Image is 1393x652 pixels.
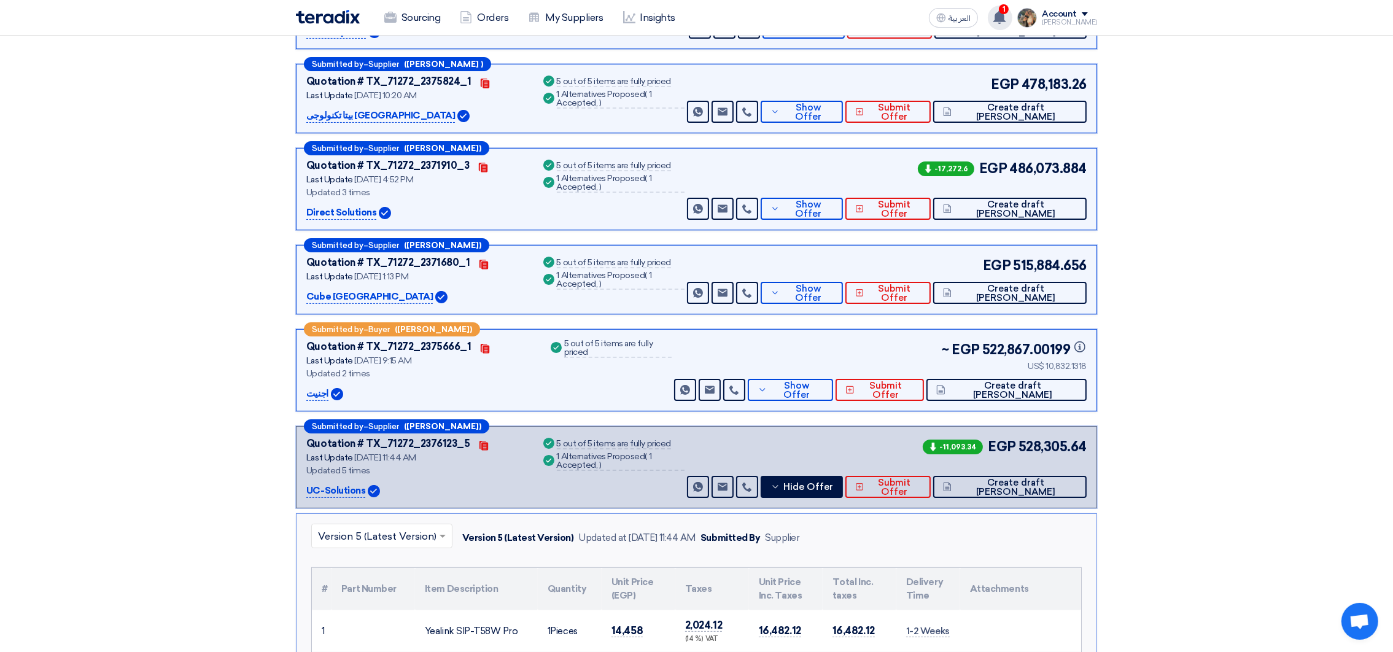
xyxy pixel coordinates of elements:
[304,57,491,71] div: –
[645,451,648,462] span: (
[457,110,470,122] img: Verified Account
[306,387,328,402] p: اجنيت
[823,568,896,610] th: Total Inc. taxes
[869,19,922,37] span: Submit Offer
[306,484,365,499] p: UC-Solutions
[867,200,921,219] span: Submit Offer
[675,568,749,610] th: Taxes
[557,451,652,470] span: 1 Accepted,
[955,200,1077,219] span: Create draft [PERSON_NAME]
[557,440,671,449] div: 5 out of 5 items are fully priced
[564,340,672,358] div: 5 out of 5 items are fully priced
[557,90,685,109] div: 1 Alternatives Proposed
[952,340,980,360] span: EGP
[845,282,931,304] button: Submit Offer
[1341,603,1378,640] div: Open chat
[354,174,413,185] span: [DATE] 4:52 PM
[306,109,455,123] p: بيتا تكنولوجى [GEOGRAPHIC_DATA]
[368,485,380,497] img: Verified Account
[923,440,983,454] span: -11,093.34
[960,568,1081,610] th: Attachments
[858,381,914,400] span: Submit Offer
[765,531,799,545] div: Supplier
[306,437,470,451] div: Quotation # TX_71272_2376123_5
[304,322,480,336] div: –
[1019,437,1087,457] span: 528,305.64
[999,4,1009,14] span: 1
[354,271,408,282] span: [DATE] 1:13 PM
[368,144,399,152] span: Supplier
[783,483,833,492] span: Hide Offer
[368,241,399,249] span: Supplier
[761,101,843,123] button: Show Offer
[685,619,722,632] span: 2,024.12
[306,367,534,380] div: Updated 2 times
[557,77,671,87] div: 5 out of 5 items are fully priced
[645,270,648,281] span: (
[354,355,411,366] span: [DATE] 9:15 AM
[1009,158,1087,179] span: 486,073.884
[611,624,643,637] span: 14,458
[761,476,843,498] button: Hide Offer
[557,258,671,268] div: 5 out of 5 items are fully priced
[906,626,950,637] span: 1-2 Weeks
[332,568,415,610] th: Part Number
[867,103,921,122] span: Submit Offer
[312,60,363,68] span: Submitted by
[783,103,833,122] span: Show Offer
[645,173,648,184] span: (
[304,141,489,155] div: –
[956,19,1077,37] span: Create draft [PERSON_NAME]
[306,90,353,101] span: Last Update
[983,255,1011,276] span: EGP
[955,103,1077,122] span: Create draft [PERSON_NAME]
[685,634,739,645] div: (14 %) VAT
[982,340,1087,360] span: 522,867.00199
[435,291,448,303] img: Verified Account
[404,144,481,152] b: ([PERSON_NAME])
[748,379,833,401] button: Show Offer
[867,478,921,497] span: Submit Offer
[832,624,875,637] span: 16,482.12
[557,452,685,471] div: 1 Alternatives Proposed
[306,206,376,220] p: Direct Solutions
[425,624,528,638] div: Yealink SIP-T58W Pro
[949,381,1077,400] span: Create draft [PERSON_NAME]
[306,174,353,185] span: Last Update
[749,568,823,610] th: Unit Price Inc. Taxes
[602,568,675,610] th: Unit Price (EGP)
[557,271,685,290] div: 1 Alternatives Proposed
[404,241,481,249] b: ([PERSON_NAME])
[979,158,1007,179] span: EGP
[306,452,353,463] span: Last Update
[306,464,526,477] div: Updated 5 times
[942,360,1087,373] div: US$ 10,832.1318
[933,101,1087,123] button: Create draft [PERSON_NAME]
[557,161,671,171] div: 5 out of 5 items are fully priced
[557,173,652,192] span: 1 Accepted,
[518,4,613,31] a: My Suppliers
[1022,74,1087,95] span: 478,183.26
[306,255,470,270] div: Quotation # TX_71272_2371680_1
[415,568,538,610] th: Item Description
[379,207,391,219] img: Verified Account
[368,325,390,333] span: Buyer
[306,355,353,366] span: Last Update
[599,460,602,470] span: )
[867,284,921,303] span: Submit Offer
[557,174,685,193] div: 1 Alternatives Proposed
[296,10,360,24] img: Teradix logo
[599,279,602,289] span: )
[404,60,483,68] b: ([PERSON_NAME] )
[759,624,801,637] span: 16,482.12
[395,325,472,333] b: ([PERSON_NAME])
[306,186,526,199] div: Updated 3 times
[783,284,833,303] span: Show Offer
[1042,19,1097,26] div: [PERSON_NAME]
[845,476,931,498] button: Submit Offer
[354,452,416,463] span: [DATE] 11:44 AM
[312,241,363,249] span: Submitted by
[1042,9,1077,20] div: Account
[538,568,602,610] th: Quantity
[306,74,471,89] div: Quotation # TX_71272_2375824_1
